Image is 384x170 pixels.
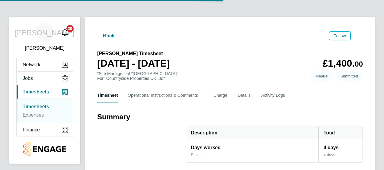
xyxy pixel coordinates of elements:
[318,127,363,139] div: Total
[353,34,363,37] button: Timesheets Menu
[17,72,73,85] button: Jobs
[16,45,73,52] span: James Archer
[186,139,318,153] div: Days worked
[311,71,333,81] span: This timesheet was manually created.
[318,153,363,162] div: 4 days
[23,127,40,133] span: Finance
[23,142,66,156] img: countryside-properties-logo-retina.png
[23,104,49,109] a: Timesheets
[17,85,73,99] button: Timesheets
[103,32,115,39] span: Back
[334,33,346,38] span: Follow
[261,88,288,102] button: Activity Logs
[335,71,363,81] span: This timesheet is Submitted.
[15,29,74,36] span: [PERSON_NAME]
[97,57,170,69] h1: [DATE] - [DATE]
[97,112,363,122] h3: Summary
[97,32,115,40] button: Back
[186,127,363,162] div: Summary
[318,139,363,153] div: 4 days
[17,58,73,71] button: Network
[97,76,178,81] div: For "Countryside Properties UK Ltd"
[355,60,363,68] span: 00
[213,88,228,102] button: Charge
[16,23,73,52] a: [PERSON_NAME][PERSON_NAME]
[9,17,80,164] nav: Main navigation
[186,127,318,139] div: Description
[97,50,170,57] h2: [PERSON_NAME] Timesheet
[59,23,71,42] a: 20
[323,58,363,69] app-decimal: £1,400.
[23,112,44,118] a: Expenses
[191,153,200,157] div: Basic
[16,142,73,156] a: Go to home page
[23,89,49,95] span: Timesheets
[17,99,73,123] div: Timesheets
[66,25,74,32] span: 20
[23,62,40,68] span: Network
[97,88,118,102] button: Timesheet
[23,76,33,81] span: Jobs
[128,88,204,102] button: Operational Instructions & Comments
[238,88,251,102] button: Details
[329,31,351,40] button: Follow
[17,123,73,137] button: Finance
[97,71,178,81] div: "Site Manager" at "[GEOGRAPHIC_DATA]"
